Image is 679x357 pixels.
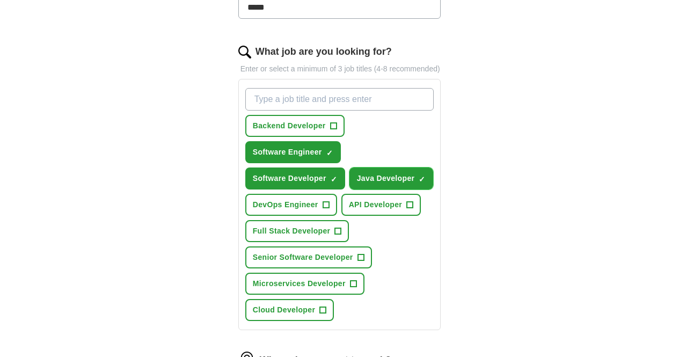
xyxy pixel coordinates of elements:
button: Microservices Developer [245,273,364,295]
button: Software Engineer✓ [245,141,341,163]
span: Java Developer [357,173,415,184]
button: DevOps Engineer [245,194,337,216]
button: Full Stack Developer [245,220,349,242]
input: Type a job title and press enter [245,88,434,111]
button: Cloud Developer [245,299,334,321]
span: ✓ [326,149,333,157]
span: ✓ [331,175,337,184]
button: Software Developer✓ [245,167,345,190]
span: Full Stack Developer [253,225,331,237]
span: Software Engineer [253,147,322,158]
span: Microservices Developer [253,278,346,289]
p: Enter or select a minimum of 3 job titles (4-8 recommended) [238,63,441,75]
span: Cloud Developer [253,304,316,316]
img: search.png [238,46,251,59]
span: Senior Software Developer [253,252,353,263]
button: Senior Software Developer [245,246,372,268]
button: Backend Developer [245,115,345,137]
span: Software Developer [253,173,326,184]
button: Java Developer✓ [349,167,434,190]
span: DevOps Engineer [253,199,318,210]
button: API Developer [341,194,421,216]
label: What job are you looking for? [255,45,392,59]
span: Backend Developer [253,120,326,132]
span: ✓ [419,175,425,184]
span: API Developer [349,199,402,210]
